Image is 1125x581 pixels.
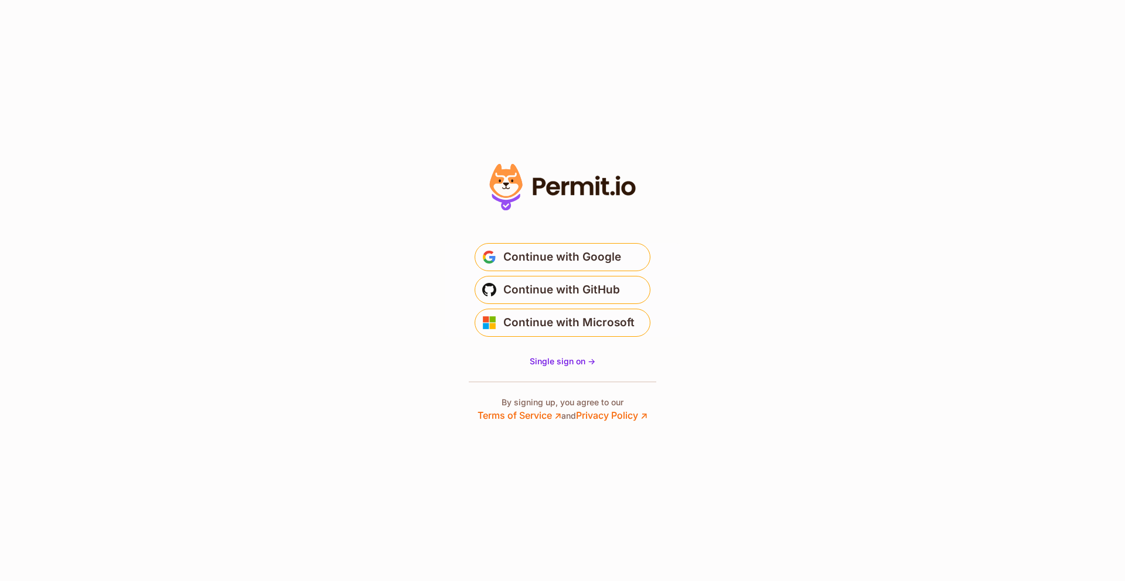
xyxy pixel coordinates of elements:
p: By signing up, you agree to our and [478,397,647,422]
a: Privacy Policy ↗ [576,409,647,421]
span: Continue with Google [503,248,621,266]
button: Continue with GitHub [475,276,650,304]
span: Continue with GitHub [503,281,620,299]
a: Terms of Service ↗ [478,409,561,421]
a: Single sign on -> [530,356,595,367]
span: Continue with Microsoft [503,313,635,332]
button: Continue with Google [475,243,650,271]
button: Continue with Microsoft [475,309,650,337]
span: Single sign on -> [530,356,595,366]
